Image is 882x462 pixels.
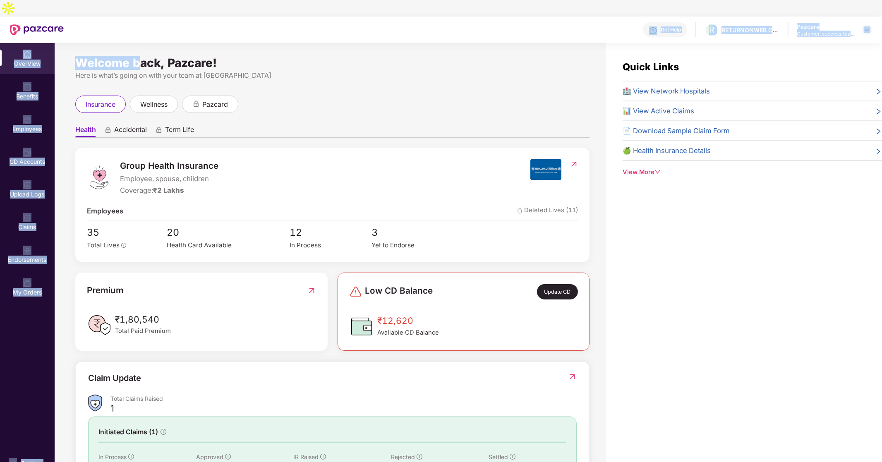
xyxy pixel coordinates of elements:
[23,83,31,91] img: svg+xml;base64,PHN2ZyBpZD0iQmVuZWZpdHMiIHhtbG5zPSJodHRwOi8vd3d3LnczLm9yZy8yMDAwL3N2ZyIgd2lkdGg9Ij...
[721,26,779,34] div: RETURNONWEB CONSULTING SERVICES PRIVATE LIMITED
[110,402,114,414] div: 1
[623,125,730,136] span: 📄 Download Sample Claim Form
[120,185,218,196] div: Coverage:
[623,86,710,96] span: 🏥 View Network Hospitals
[167,225,290,240] span: 20
[88,372,141,385] div: Claim Update
[320,454,326,460] span: info-circle
[709,25,714,35] span: R
[654,169,661,175] span: down
[161,429,166,435] span: info-circle
[10,24,64,35] img: New Pazcare Logo
[23,50,31,59] img: svg+xml;base64,PHN2ZyBpZD0iSG9tZSIgeG1sbnM9Imh0dHA6Ly93d3cudzMub3JnLzIwMDAvc3ZnIiB3aWR0aD0iMjAiIG...
[307,284,316,297] img: RedirectIcon
[797,23,855,31] div: Pazcare
[87,241,120,249] span: Total Lives
[875,127,882,136] span: right
[530,159,561,180] img: insurerIcon
[391,453,415,460] span: Rejected
[155,126,163,134] div: animation
[568,373,577,381] img: RedirectIcon
[202,99,228,110] span: pazcard
[115,313,171,326] span: ₹1,80,540
[377,328,439,338] span: Available CD Balance
[165,125,194,137] span: Term Life
[87,165,112,190] img: logo
[875,147,882,156] span: right
[167,240,290,250] div: Health Card Available
[75,125,96,137] span: Health
[517,208,522,213] img: deleteIcon
[23,116,31,124] img: svg+xml;base64,PHN2ZyBpZD0iRW1wbG95ZWVzIiB4bWxucz0iaHR0cDovL3d3dy53My5vcmcvMjAwMC9zdmciIHdpZHRoPS...
[864,26,870,33] img: svg+xml;base64,PHN2ZyBpZD0iRHJvcGRvd24tMzJ4MzIiIHhtbG5zPSJodHRwOi8vd3d3LnczLm9yZy8yMDAwL3N2ZyIgd2...
[86,99,115,110] span: insurance
[290,225,371,240] span: 12
[75,60,590,66] div: Welcome back, Pazcare!
[225,454,231,460] span: info-circle
[623,145,711,156] span: 🍏 Health Insurance Details
[23,181,31,189] img: svg+xml;base64,PHN2ZyBpZD0iVXBsb2FkX0xvZ3MiIGRhdGEtbmFtZT0iVXBsb2FkIExvZ3MiIHhtbG5zPSJodHRwOi8vd3...
[196,453,223,460] span: Approved
[121,243,127,248] span: info-circle
[649,26,657,35] img: svg+xml;base64,PHN2ZyBpZD0iSGVscC0zMngzMiIgeG1sbnM9Imh0dHA6Ly93d3cudzMub3JnLzIwMDAvc3ZnIiB3aWR0aD...
[623,61,679,73] span: Quick Links
[114,125,147,137] span: Accidental
[87,225,148,240] span: 35
[128,454,134,460] span: info-circle
[489,453,508,460] span: Settled
[293,453,319,460] span: IR Raised
[371,225,453,240] span: 3
[98,453,127,460] span: In Process
[623,105,694,116] span: 📊 View Active Claims
[537,284,578,299] div: Update CD
[104,126,112,134] div: animation
[570,160,578,168] img: RedirectIcon
[120,173,218,184] span: Employee, spouse, children
[87,313,112,338] img: PaidPremiumIcon
[98,427,158,437] span: Initiated Claims (1)
[23,279,31,287] img: svg+xml;base64,PHN2ZyBpZD0iTXlfT3JkZXJzIiBkYXRhLW5hbWU9Ik15IE9yZGVycyIgeG1sbnM9Imh0dHA6Ly93d3cudz...
[23,214,31,222] img: svg+xml;base64,PHN2ZyBpZD0iQ2xhaW0iIHhtbG5zPSJodHRwOi8vd3d3LnczLm9yZy8yMDAwL3N2ZyIgd2lkdGg9IjIwIi...
[517,206,578,216] span: Deleted Lives (11)
[661,26,681,33] div: Get Help
[115,326,171,336] span: Total Paid Premium
[510,454,515,460] span: info-circle
[120,159,218,172] span: Group Health Insurance
[88,395,102,412] img: ClaimsSummaryIcon
[365,284,433,299] span: Low CD Balance
[875,87,882,96] span: right
[797,31,855,37] div: Customer_success_team_lead
[87,284,124,297] span: Premium
[153,186,184,194] span: ₹2 Lakhs
[140,99,168,110] span: wellness
[75,70,590,81] div: Here is what’s going on with your team at [GEOGRAPHIC_DATA]
[192,100,200,108] div: animation
[23,148,31,157] img: svg+xml;base64,PHN2ZyBpZD0iQ0RfQWNjb3VudHMiIGRhdGEtbmFtZT0iQ0QgQWNjb3VudHMiIHhtbG5zPSJodHRwOi8vd3...
[23,247,31,255] img: svg+xml;base64,PHN2ZyBpZD0iRW5kb3JzZW1lbnRzIiB4bWxucz0iaHR0cDovL3d3dy53My5vcmcvMjAwMC9zdmciIHdpZH...
[377,314,439,328] span: ₹12,620
[349,285,362,298] img: svg+xml;base64,PHN2ZyBpZD0iRGFuZ2VyLTMyeDMyIiB4bWxucz0iaHR0cDovL3d3dy53My5vcmcvMjAwMC9zdmciIHdpZH...
[371,240,453,250] div: Yet to Endorse
[349,314,374,339] img: CDBalanceIcon
[290,240,371,250] div: In Process
[875,107,882,116] span: right
[623,168,882,177] div: View More
[87,206,123,216] span: Employees
[417,454,422,460] span: info-circle
[110,395,577,402] div: Total Claims Raised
